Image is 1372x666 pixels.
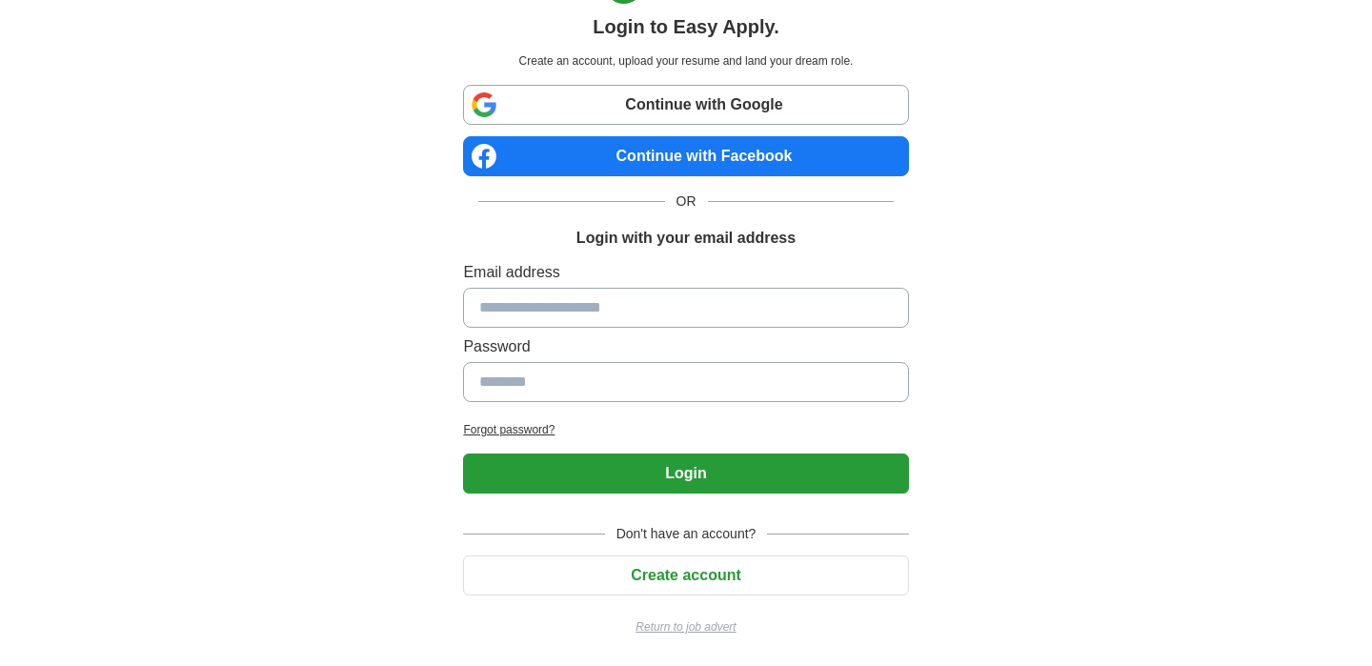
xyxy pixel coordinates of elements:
[463,618,908,636] a: Return to job advert
[463,261,908,284] label: Email address
[463,567,908,583] a: Create account
[467,52,904,70] p: Create an account, upload your resume and land your dream role.
[463,335,908,358] label: Password
[463,555,908,595] button: Create account
[605,524,768,544] span: Don't have an account?
[463,454,908,494] button: Login
[576,227,796,250] h1: Login with your email address
[463,136,908,176] a: Continue with Facebook
[463,421,908,438] a: Forgot password?
[593,12,779,41] h1: Login to Easy Apply.
[463,85,908,125] a: Continue with Google
[665,192,708,212] span: OR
